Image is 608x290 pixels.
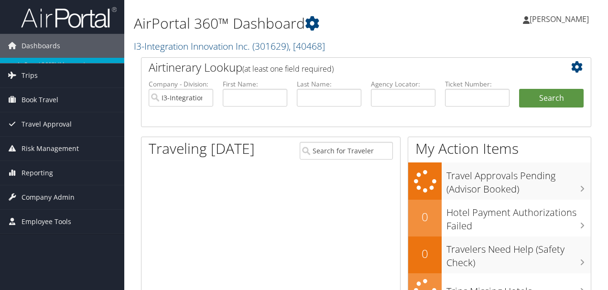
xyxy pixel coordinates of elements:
[408,162,591,199] a: Travel Approvals Pending (Advisor Booked)
[22,161,53,185] span: Reporting
[22,34,60,58] span: Dashboards
[519,89,584,108] button: Search
[523,5,598,33] a: [PERSON_NAME]
[134,40,325,53] a: I3-Integration Innovation Inc.
[289,40,325,53] span: , [ 40468 ]
[446,164,591,196] h3: Travel Approvals Pending (Advisor Booked)
[22,112,72,136] span: Travel Approval
[22,64,38,87] span: Trips
[22,185,75,209] span: Company Admin
[22,210,71,234] span: Employee Tools
[371,79,435,89] label: Agency Locator:
[408,139,591,159] h1: My Action Items
[223,79,287,89] label: First Name:
[408,246,442,262] h2: 0
[446,238,591,269] h3: Travelers Need Help (Safety Check)
[445,79,510,89] label: Ticket Number:
[242,64,334,74] span: (at least one field required)
[408,209,442,225] h2: 0
[446,201,591,233] h3: Hotel Payment Authorizations Failed
[297,79,361,89] label: Last Name:
[149,59,546,75] h2: Airtinerary Lookup
[408,236,591,273] a: 0Travelers Need Help (Safety Check)
[21,6,117,29] img: airportal-logo.png
[252,40,289,53] span: ( 301629 )
[408,200,591,236] a: 0Hotel Payment Authorizations Failed
[530,14,589,24] span: [PERSON_NAME]
[22,137,79,161] span: Risk Management
[134,13,444,33] h1: AirPortal 360™ Dashboard
[149,139,255,159] h1: Traveling [DATE]
[149,79,213,89] label: Company - Division:
[22,88,58,112] span: Book Travel
[300,142,393,160] input: Search for Traveler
